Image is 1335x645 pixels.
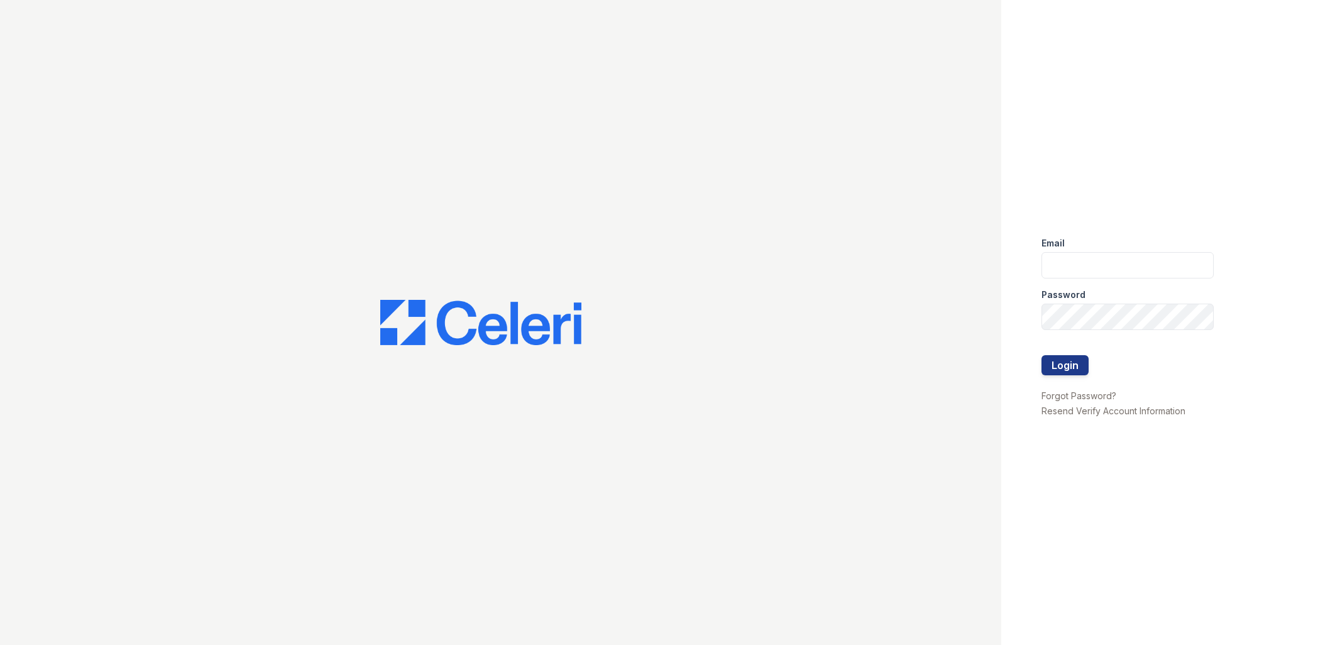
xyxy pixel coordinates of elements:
[1041,237,1065,250] label: Email
[1041,289,1085,301] label: Password
[1041,390,1116,401] a: Forgot Password?
[1041,405,1185,416] a: Resend Verify Account Information
[1041,355,1089,375] button: Login
[380,300,581,345] img: CE_Logo_Blue-a8612792a0a2168367f1c8372b55b34899dd931a85d93a1a3d3e32e68fde9ad4.png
